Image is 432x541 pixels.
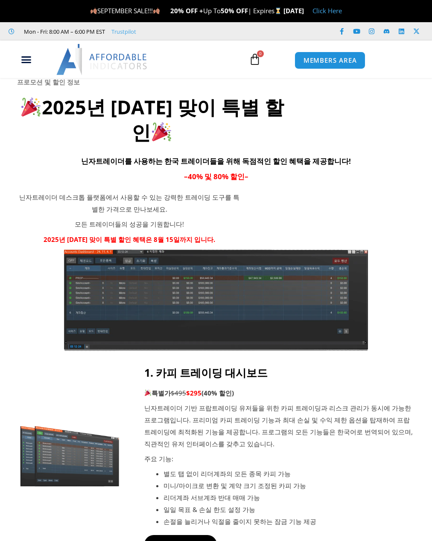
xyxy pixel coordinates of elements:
img: 🎉 [152,122,171,141]
h2: 2025년 [DATE] 맞이 특별 할인 [17,95,287,145]
span: – [245,172,248,181]
span: 0 [257,50,264,57]
strong: 2025년 [DATE] 맞이 특별 할인 혜택은 8월 15일까지 입니다. [44,235,215,244]
span: 닌자트레이더를 사용하는 한국 트레이더들을 위해 독점적인 할인 혜택을 제공합니다! [81,156,351,166]
a: Click Here [312,6,342,15]
img: 🍂 [90,8,97,14]
a: MEMBERS AREA [295,52,366,69]
span: 40% 및 80% 할인 [188,172,245,181]
div: Menu Toggle [5,52,47,68]
span: Mon - Fri: 8:00 AM – 6:00 PM EST [22,26,105,37]
img: 🎉 [145,390,151,396]
img: ⌛ [275,8,281,14]
img: LogoAI | Affordable Indicators – NinjaTrader [56,44,148,75]
strong: 1. 카피 트레이딩 대시보드 [144,365,268,380]
strong: 20% OFF + [170,6,203,15]
img: Screenshot 2024-11-20 151221 | Affordable Indicators – NinjaTrader [17,423,123,488]
span: MEMBERS AREA [304,57,357,64]
a: 0 [236,47,274,72]
img: 🎉 [21,97,41,116]
strong: 특별가 [144,389,171,397]
li: 미니/마이크로 변환 및 계약 크기 조정된 카피 가능 [163,480,415,492]
li: 별도 탭 없이 리더계좌의 모든 종목 카피 가능 [163,468,415,480]
p: 모든 트레이더들의 성공을 기원합니다! [17,218,242,230]
p: 닌자트레이더 데스크톱 플랫폼에서 사용할 수 있는 강력한 트레이딩 도구를 특별한 가격으로 만나보세요. [17,192,242,215]
li: 일일 목표 & 손실 한도 설정 가능 [163,504,415,516]
span: – [184,172,188,181]
img: KoreanTranslation | Affordable Indicators – NinjaTrader [63,249,369,351]
h6: 프로모션 및 할인 정보 [17,78,415,86]
li: 손절을 늘리거나 익절을 줄이지 못하는 잠금 기능 제공 [163,516,415,528]
span: SEPTEMBER SALE!!! Up To | Expires [90,6,283,15]
li: 리더계좌 서브계좌 반대 매매 가능 [163,492,415,504]
img: 🍂 [153,8,160,14]
a: Trustpilot [111,26,136,37]
p: 주요 기능: [144,453,415,465]
strong: 50% OFF [221,6,248,15]
span: $295 [186,389,201,397]
span: $495 [171,389,186,397]
b: (40% 할인) [201,389,234,397]
strong: [DATE] [283,6,304,15]
p: 닌자트레이더 기반 프랍트레이딩 유저들을 위한 카피 트레이딩과 리스크 관리가 동시에 가능한 프로그램입니다. 프리미엄 카피 트레이딩 기능과 최대 손실 및 수익 제한 옵션을 탑재하... [144,402,415,450]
